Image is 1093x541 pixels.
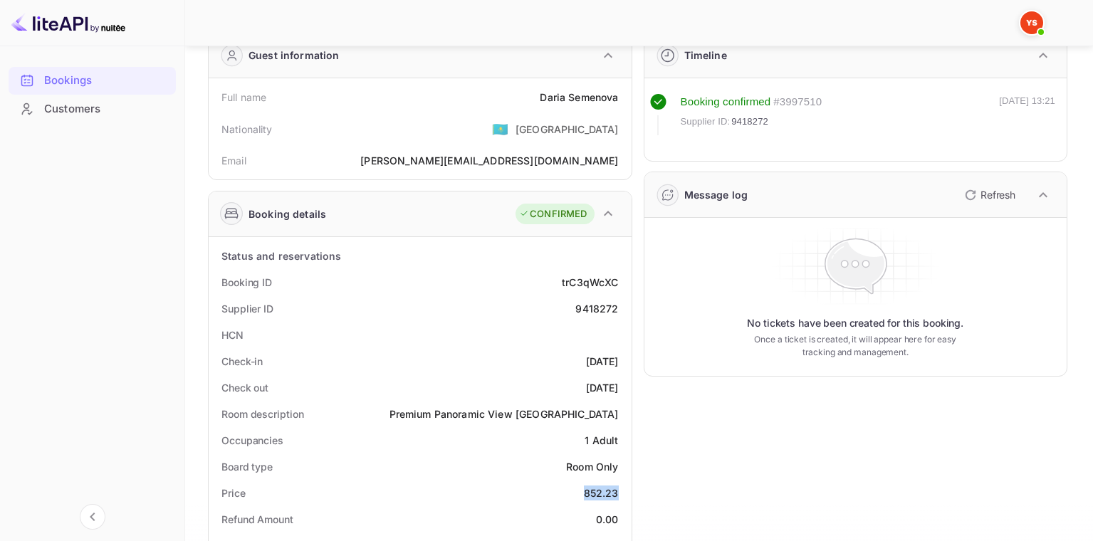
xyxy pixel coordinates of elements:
[221,459,273,474] div: Board type
[575,301,618,316] div: 9418272
[519,207,587,221] div: CONFIRMED
[980,187,1015,202] p: Refresh
[44,73,169,89] div: Bookings
[221,301,273,316] div: Supplier ID
[731,115,768,129] span: 9418272
[221,327,244,342] div: HCN
[492,116,508,142] span: United States
[956,184,1021,206] button: Refresh
[9,95,176,122] a: Customers
[360,153,618,168] div: [PERSON_NAME][EMAIL_ADDRESS][DOMAIN_NAME]
[742,333,968,359] p: Once a ticket is created, it will appear here for easy tracking and management.
[516,122,619,137] div: [GEOGRAPHIC_DATA]
[596,512,619,527] div: 0.00
[584,485,619,500] div: 852.23
[562,275,618,290] div: trC3qWcXC
[586,380,619,395] div: [DATE]
[221,275,272,290] div: Booking ID
[11,11,125,34] img: LiteAPI logo
[773,94,822,110] div: # 3997510
[9,95,176,123] div: Customers
[9,67,176,93] a: Bookings
[44,101,169,117] div: Customers
[221,433,283,448] div: Occupancies
[221,122,273,137] div: Nationality
[221,380,268,395] div: Check out
[221,354,263,369] div: Check-in
[221,90,266,105] div: Full name
[389,406,619,421] div: Premium Panoramic View [GEOGRAPHIC_DATA]
[249,206,326,221] div: Booking details
[221,485,246,500] div: Price
[681,94,771,110] div: Booking confirmed
[80,504,105,530] button: Collapse navigation
[249,48,340,63] div: Guest information
[9,67,176,95] div: Bookings
[540,90,618,105] div: Daria Semenova
[221,406,303,421] div: Room description
[999,94,1055,135] div: [DATE] 13:21
[221,512,293,527] div: Refund Amount
[747,316,963,330] p: No tickets have been created for this booking.
[684,187,748,202] div: Message log
[1020,11,1043,34] img: Yandex Support
[566,459,618,474] div: Room Only
[586,354,619,369] div: [DATE]
[221,153,246,168] div: Email
[681,115,731,129] span: Supplier ID:
[221,248,341,263] div: Status and reservations
[684,48,727,63] div: Timeline
[585,433,618,448] div: 1 Adult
